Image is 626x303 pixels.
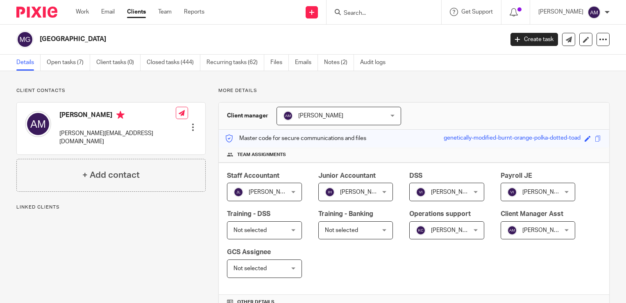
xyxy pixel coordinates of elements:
[538,8,583,16] p: [PERSON_NAME]
[234,187,243,197] img: svg%3E
[510,33,558,46] a: Create task
[507,187,517,197] img: svg%3E
[227,172,279,179] span: Staff Accountant
[501,211,563,217] span: Client Manager Asst
[227,249,271,255] span: GCS Assignee
[431,227,476,233] span: [PERSON_NAME]
[501,172,532,179] span: Payroll JE
[340,189,385,195] span: [PERSON_NAME]
[116,111,125,119] i: Primary
[16,7,57,18] img: Pixie
[76,8,89,16] a: Work
[227,211,270,217] span: Training - DSS
[234,227,267,233] span: Not selected
[249,189,294,195] span: [PERSON_NAME]
[25,111,51,137] img: svg%3E
[16,204,206,211] p: Linked clients
[47,55,90,71] a: Open tasks (7)
[298,113,343,119] span: [PERSON_NAME]
[237,151,286,158] span: Team assignments
[444,134,581,143] div: genetically-modified-burnt-orange-polka-dotted-toad
[16,31,34,48] img: svg%3E
[234,266,267,271] span: Not selected
[96,55,141,71] a: Client tasks (0)
[522,227,567,233] span: [PERSON_NAME]
[409,172,422,179] span: DSS
[507,225,517,235] img: svg%3E
[343,10,417,17] input: Search
[227,112,268,120] h3: Client manager
[416,187,426,197] img: svg%3E
[82,169,140,181] h4: + Add contact
[158,8,172,16] a: Team
[270,55,289,71] a: Files
[522,189,567,195] span: [PERSON_NAME]
[409,211,471,217] span: Operations support
[283,111,293,121] img: svg%3E
[318,172,376,179] span: Junior Accountant
[147,55,200,71] a: Closed tasks (444)
[40,35,406,44] h2: [GEOGRAPHIC_DATA]
[324,55,354,71] a: Notes (2)
[16,55,41,71] a: Details
[295,55,318,71] a: Emails
[59,129,176,146] p: [PERSON_NAME][EMAIL_ADDRESS][DOMAIN_NAME]
[225,134,366,142] p: Master code for secure communications and files
[218,87,610,94] p: More details
[59,111,176,121] h4: [PERSON_NAME]
[206,55,264,71] a: Recurring tasks (62)
[587,6,601,19] img: svg%3E
[461,9,493,15] span: Get Support
[127,8,146,16] a: Clients
[101,8,115,16] a: Email
[416,225,426,235] img: svg%3E
[431,189,476,195] span: [PERSON_NAME]
[16,87,206,94] p: Client contacts
[318,211,373,217] span: Training - Banking
[360,55,392,71] a: Audit logs
[325,227,358,233] span: Not selected
[184,8,204,16] a: Reports
[325,187,335,197] img: svg%3E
